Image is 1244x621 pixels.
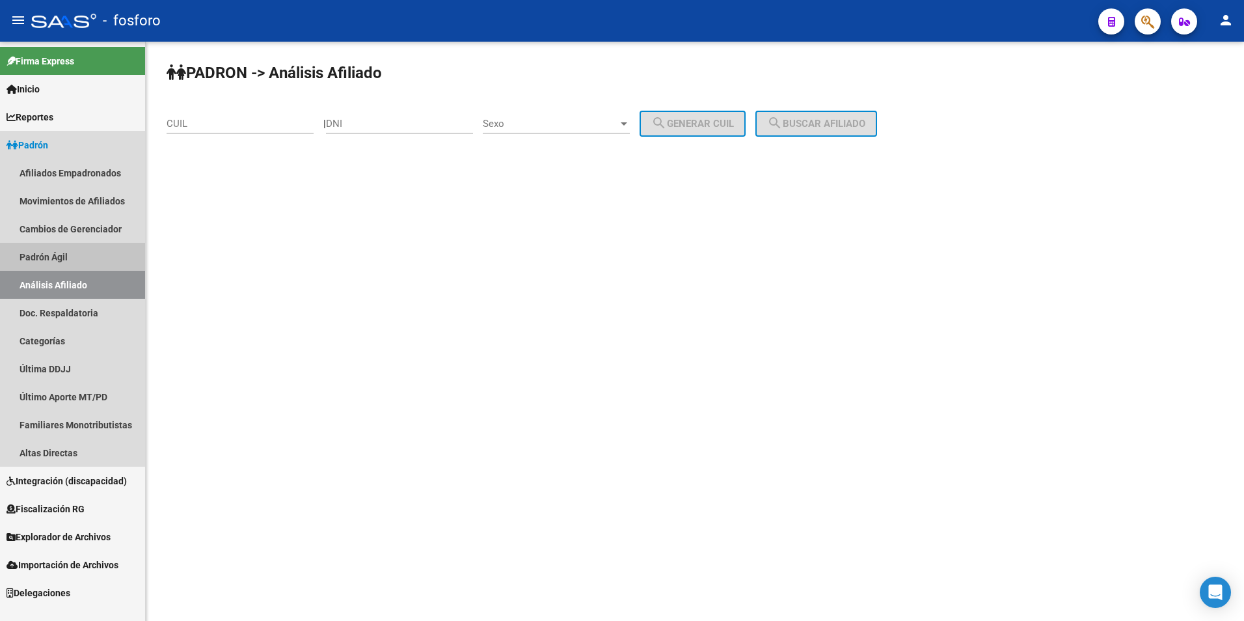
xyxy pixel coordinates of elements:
span: Fiscalización RG [7,502,85,516]
span: Inicio [7,82,40,96]
span: Padrón [7,138,48,152]
span: Delegaciones [7,586,70,600]
mat-icon: search [767,115,783,131]
span: Importación de Archivos [7,558,118,572]
button: Buscar afiliado [755,111,877,137]
span: Explorador de Archivos [7,530,111,544]
span: Integración (discapacidad) [7,474,127,488]
div: Open Intercom Messenger [1200,577,1231,608]
span: Firma Express [7,54,74,68]
mat-icon: search [651,115,667,131]
span: Generar CUIL [651,118,734,130]
span: - fosforo [103,7,161,35]
strong: PADRON -> Análisis Afiliado [167,64,382,82]
mat-icon: menu [10,12,26,28]
mat-icon: person [1218,12,1234,28]
span: Buscar afiliado [767,118,865,130]
span: Sexo [483,118,618,130]
button: Generar CUIL [640,111,746,137]
span: Reportes [7,110,53,124]
div: | [323,118,755,130]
